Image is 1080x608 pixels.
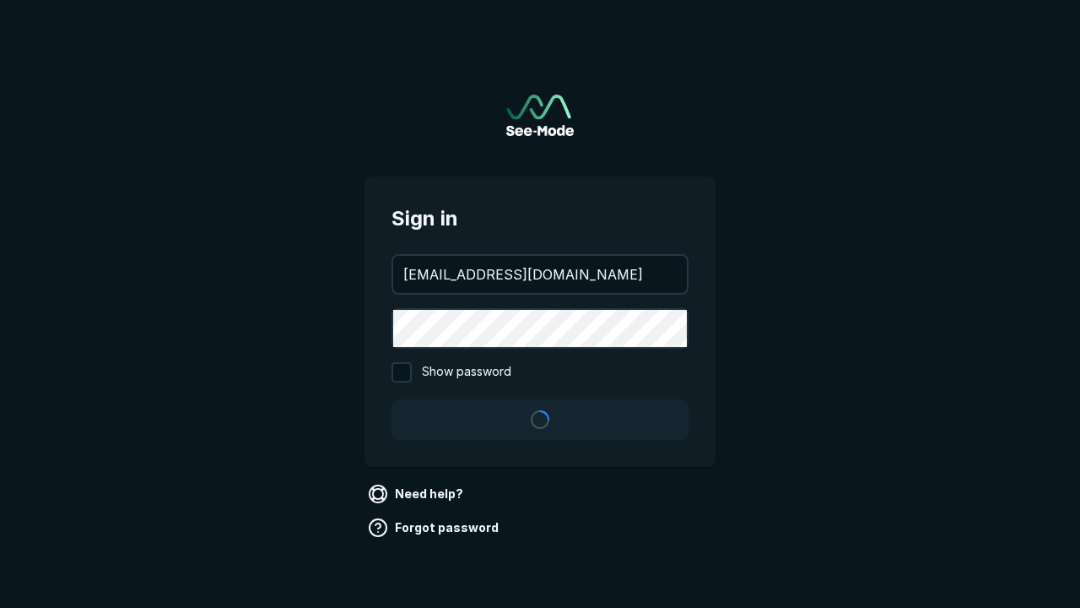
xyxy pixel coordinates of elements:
a: Need help? [364,480,470,508]
span: Sign in [391,204,688,234]
a: Forgot password [364,514,505,541]
a: Go to sign in [506,95,574,136]
input: your@email.com [393,256,687,293]
img: See-Mode Logo [506,95,574,136]
span: Show password [422,362,511,383]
